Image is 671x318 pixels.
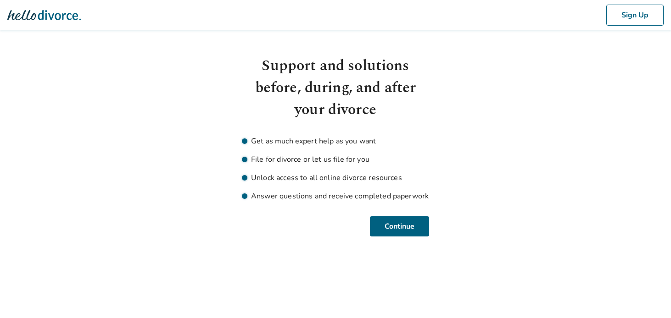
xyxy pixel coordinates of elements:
h1: Support and solutions before, during, and after your divorce [242,55,429,121]
img: Hello Divorce Logo [7,6,81,24]
li: Answer questions and receive completed paperwork [242,191,429,202]
li: Unlock access to all online divorce resources [242,172,429,183]
button: Continue [370,216,429,236]
li: Get as much expert help as you want [242,136,429,147]
li: File for divorce or let us file for you [242,154,429,165]
button: Sign Up [606,5,664,26]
